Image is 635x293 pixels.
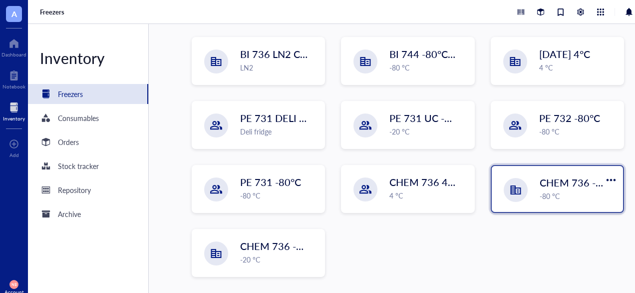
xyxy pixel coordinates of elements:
[240,47,319,61] span: BI 736 LN2 Chest
[58,88,83,99] div: Freezers
[28,204,148,224] a: Archive
[40,7,66,16] a: Freezers
[28,132,148,152] a: Orders
[28,156,148,176] a: Stock tracker
[1,51,26,57] div: Dashboard
[58,184,91,195] div: Repository
[58,112,99,123] div: Consumables
[58,160,99,171] div: Stock tracker
[240,190,318,201] div: -80 °C
[240,239,318,253] span: CHEM 736 -20°C
[389,190,468,201] div: 4 °C
[2,67,25,89] a: Notebook
[28,108,148,128] a: Consumables
[539,126,618,137] div: -80 °C
[9,152,19,158] div: Add
[539,47,590,61] span: [DATE] 4°C
[28,48,148,68] div: Inventory
[240,126,318,137] div: Deli fridge
[389,62,468,73] div: -80 °C
[539,111,600,125] span: PE 732 -80°C
[389,47,484,61] span: BI 744 -80°C [in vivo]
[540,175,618,189] span: CHEM 736 -80°C
[240,111,312,125] span: PE 731 DELI 4C
[3,99,25,121] a: Inventory
[11,7,17,20] span: A
[389,126,468,137] div: -20 °C
[3,115,25,121] div: Inventory
[2,83,25,89] div: Notebook
[28,84,148,104] a: Freezers
[389,111,467,125] span: PE 731 UC -20°C
[540,190,617,201] div: -80 °C
[11,282,16,287] span: NB
[240,254,318,265] div: -20 °C
[58,136,79,147] div: Orders
[240,175,301,189] span: PE 731 -80°C
[28,180,148,200] a: Repository
[1,35,26,57] a: Dashboard
[389,175,458,189] span: CHEM 736 4°C
[539,62,618,73] div: 4 °C
[240,62,318,73] div: LN2
[58,208,81,219] div: Archive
